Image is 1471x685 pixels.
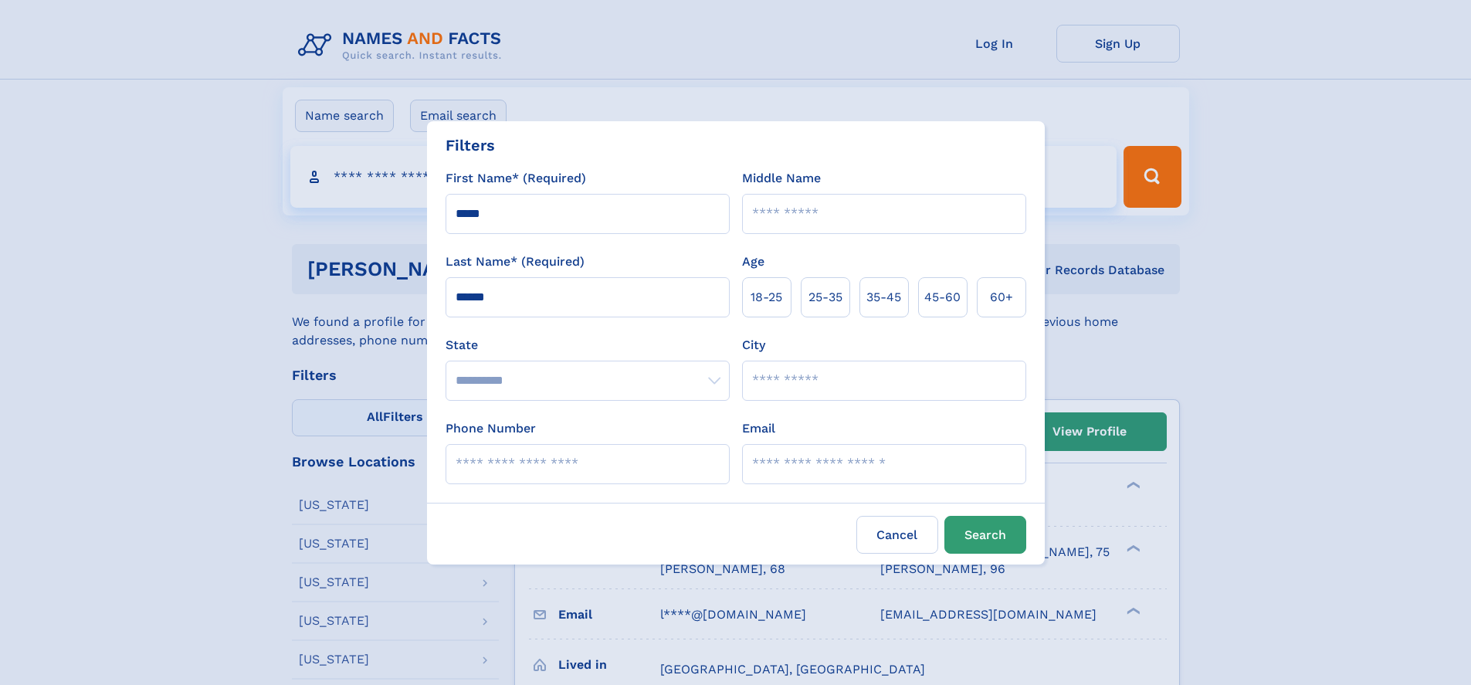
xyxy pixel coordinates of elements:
[446,169,586,188] label: First Name* (Required)
[856,516,938,554] label: Cancel
[944,516,1026,554] button: Search
[924,288,961,307] span: 45‑60
[866,288,901,307] span: 35‑45
[446,134,495,157] div: Filters
[446,253,585,271] label: Last Name* (Required)
[990,288,1013,307] span: 60+
[751,288,782,307] span: 18‑25
[742,419,775,438] label: Email
[742,253,764,271] label: Age
[446,336,730,354] label: State
[742,169,821,188] label: Middle Name
[808,288,842,307] span: 25‑35
[446,419,536,438] label: Phone Number
[742,336,765,354] label: City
